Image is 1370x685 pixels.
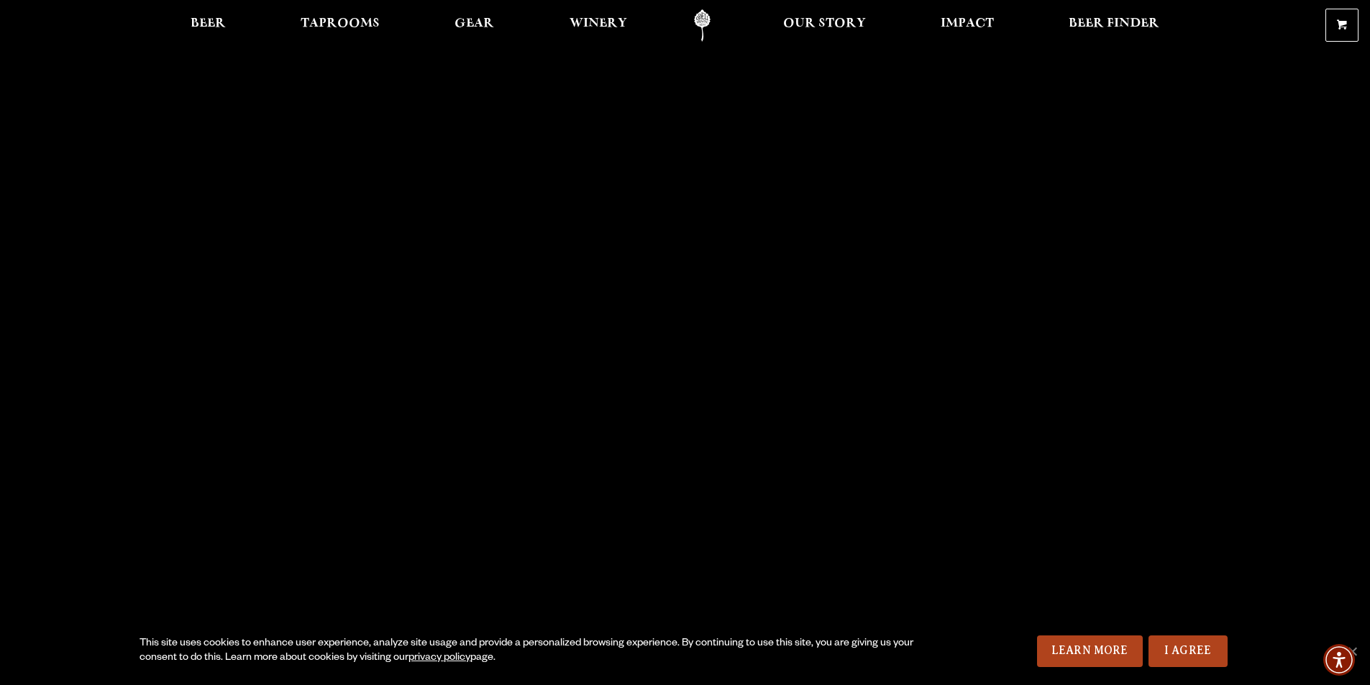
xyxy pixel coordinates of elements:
span: Our Story [783,18,866,29]
a: Gear [445,9,503,42]
span: Impact [941,18,994,29]
a: Taprooms [291,9,389,42]
a: Odell Home [675,9,729,42]
a: Winery [560,9,636,42]
a: Our Story [774,9,875,42]
div: This site uses cookies to enhance user experience, analyze site usage and provide a personalized ... [140,637,918,666]
span: Gear [455,18,494,29]
a: I Agree [1148,635,1228,667]
a: Beer Finder [1059,9,1169,42]
div: Accessibility Menu [1323,644,1355,676]
a: Impact [931,9,1003,42]
span: Beer Finder [1069,18,1159,29]
span: Winery [570,18,627,29]
a: privacy policy [408,653,470,664]
a: Learn More [1037,635,1143,667]
span: Taprooms [301,18,380,29]
span: Beer [191,18,226,29]
a: Beer [181,9,235,42]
